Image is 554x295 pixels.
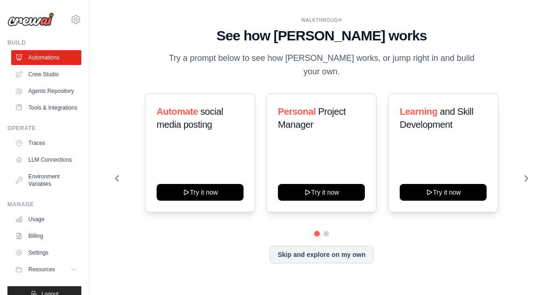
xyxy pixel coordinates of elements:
div: Build [7,39,81,46]
a: Tools & Integrations [11,100,81,115]
a: Crew Studio [11,67,81,82]
div: WALKTHROUGH [115,17,528,24]
a: Automations [11,50,81,65]
button: Skip and explore on my own [270,246,373,263]
a: Usage [11,212,81,227]
a: LLM Connections [11,152,81,167]
span: Automate [157,106,198,117]
div: Manage [7,201,81,208]
a: Traces [11,136,81,151]
button: Resources [11,262,81,277]
button: Try it now [157,184,244,201]
button: Try it now [278,184,365,201]
a: Agents Repository [11,84,81,98]
a: Billing [11,229,81,243]
img: Logo [7,13,54,26]
span: Personal [278,106,316,117]
div: Operate [7,125,81,132]
p: Try a prompt below to see how [PERSON_NAME] works, or jump right in and build your own. [165,52,478,79]
a: Settings [11,245,81,260]
h1: See how [PERSON_NAME] works [115,27,528,44]
span: and Skill Development [400,106,473,130]
a: Environment Variables [11,169,81,191]
span: Learning [400,106,437,117]
button: Try it now [400,184,487,201]
span: Resources [28,266,55,273]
